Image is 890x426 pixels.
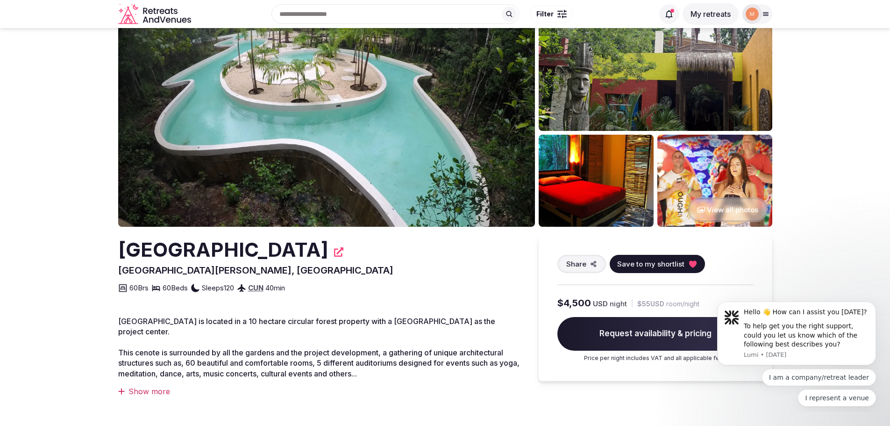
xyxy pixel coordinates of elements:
[557,354,754,362] p: Price per night includes VAT and all applicable fees
[202,283,234,293] span: Sleeps 120
[265,283,285,293] span: 40 min
[118,348,520,378] span: This cenote is surrounded by all the gardens and the project development, a gathering of unique a...
[683,9,739,19] a: My retreats
[683,3,739,25] button: My retreats
[118,386,520,397] div: Show more
[530,5,573,23] button: Filter
[703,293,890,412] iframe: Intercom notifications message
[610,299,627,309] span: night
[610,255,705,273] button: Save to my shortlist
[536,9,554,19] span: Filter
[557,255,606,273] button: Share
[539,135,654,227] img: Venue gallery photo
[163,283,188,293] span: 60 Beds
[557,317,754,351] span: Request availability & pricing
[637,299,664,309] span: $55 USD
[129,283,149,293] span: 60 Brs
[118,4,193,25] a: Visit the homepage
[666,299,699,309] span: room/night
[617,259,684,269] span: Save to my shortlist
[118,265,393,276] span: [GEOGRAPHIC_DATA][PERSON_NAME], [GEOGRAPHIC_DATA]
[566,259,586,269] span: Share
[593,299,608,309] span: USD
[557,296,591,310] span: $4,500
[118,4,193,25] svg: Retreats and Venues company logo
[118,317,495,336] span: [GEOGRAPHIC_DATA] is located in a 10 hectare circular forest property with a [GEOGRAPHIC_DATA] as...
[688,197,768,222] button: View all photos
[248,283,263,292] a: CUN
[657,135,772,227] img: Venue gallery photo
[746,7,759,21] img: moveinside.it
[118,236,328,264] h2: [GEOGRAPHIC_DATA]
[631,298,634,308] div: |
